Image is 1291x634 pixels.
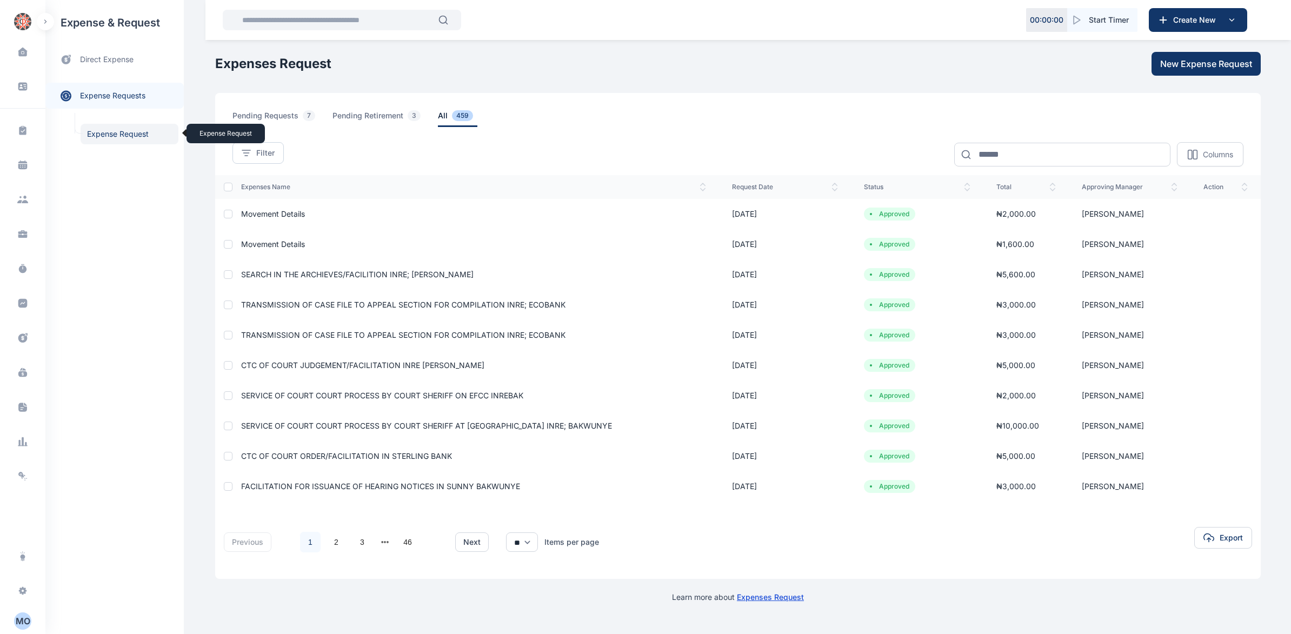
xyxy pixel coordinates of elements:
[408,110,421,121] span: 3
[996,239,1034,249] span: ₦ 1,600.00
[241,183,706,191] span: expenses Name
[868,452,911,461] li: Approved
[1160,57,1252,70] span: New Expense Request
[1203,149,1233,160] p: Columns
[45,45,184,74] a: direct expense
[868,422,911,430] li: Approved
[1082,183,1177,191] span: approving manager
[241,270,474,279] a: SEARCH IN THE ARCHIEVES/FACILITION INRE; [PERSON_NAME]
[438,110,490,127] a: all459
[1069,199,1190,229] td: [PERSON_NAME]
[241,300,565,309] a: TRANSMISSION OF CASE FILE TO APPEAL SECTION FOR COMPILATION INRE; ECOBANK
[1169,15,1225,25] span: Create New
[1067,8,1137,32] button: Start Timer
[325,531,347,553] li: 2
[719,290,851,320] td: [DATE]
[438,110,477,127] span: all
[241,391,523,400] a: SERVICE OF COURT COURT PROCESS BY COURT SHERIFF ON EFCC INREBAK
[45,83,184,109] a: expense requests
[996,270,1035,279] span: ₦ 5,600.00
[280,535,295,550] li: 上一页
[1089,15,1129,25] span: Start Timer
[544,537,599,548] div: Items per page
[241,330,565,339] a: TRANSMISSION OF CASE FILE TO APPEAL SECTION FOR COMPILATION INRE; ECOBANK
[1177,142,1243,166] button: Columns
[232,142,284,164] button: Filter
[241,361,484,370] a: CTC OF COURT JUDGEMENT/FACILITATION INRE [PERSON_NAME]
[241,421,612,430] a: SERVICE OF COURT COURT PROCESS BY COURT SHERIFF AT [GEOGRAPHIC_DATA] INRE; BAKWUNYE
[423,535,438,550] li: 下一页
[397,532,418,552] a: 46
[868,331,911,339] li: Approved
[45,74,184,109] div: expense requests
[332,110,425,127] span: pending retirement
[996,391,1036,400] span: ₦ 2,000.00
[1069,350,1190,381] td: [PERSON_NAME]
[868,391,911,400] li: Approved
[868,240,911,249] li: Approved
[241,209,305,218] span: movement details
[1069,441,1190,471] td: [PERSON_NAME]
[1194,527,1252,549] button: Export
[1069,381,1190,411] td: [PERSON_NAME]
[241,482,520,491] a: FACILITATION FOR ISSUANCE OF HEARING NOTICES IN SUNNY BAKWUNYE
[6,612,39,630] button: MO
[1069,259,1190,290] td: [PERSON_NAME]
[1069,290,1190,320] td: [PERSON_NAME]
[672,592,804,603] p: Learn more about
[996,300,1036,309] span: ₦ 3,000.00
[996,482,1036,491] span: ₦ 3,000.00
[224,532,271,552] button: previous
[300,532,321,552] a: 1
[1069,320,1190,350] td: [PERSON_NAME]
[1069,229,1190,259] td: [PERSON_NAME]
[868,210,911,218] li: Approved
[737,592,804,602] span: Expenses Request
[232,110,320,127] span: pending requests
[14,615,31,628] div: M O
[719,229,851,259] td: [DATE]
[996,209,1036,218] span: ₦ 2,000.00
[996,451,1035,461] span: ₦ 5,000.00
[1069,471,1190,502] td: [PERSON_NAME]
[719,259,851,290] td: [DATE]
[1220,532,1243,543] span: Export
[719,411,851,441] td: [DATE]
[719,320,851,350] td: [DATE]
[719,350,851,381] td: [DATE]
[719,199,851,229] td: [DATE]
[996,330,1036,339] span: ₦ 3,000.00
[14,612,31,630] button: MO
[241,451,452,461] a: CTC OF COURT ORDER/FACILITATION IN STERLING BANK
[732,183,839,191] span: request date
[868,482,911,491] li: Approved
[232,110,332,127] a: pending requests7
[381,535,389,550] button: next page
[996,361,1035,370] span: ₦ 5,000.00
[868,301,911,309] li: Approved
[81,124,178,144] span: Expense Request
[1069,411,1190,441] td: [PERSON_NAME]
[241,239,305,249] a: movement details
[215,55,331,72] h1: Expenses Request
[81,124,178,144] a: Expense RequestExpense Request
[452,110,473,121] span: 459
[1030,15,1063,25] p: 00 : 00 : 00
[80,54,134,65] span: direct expense
[303,110,315,121] span: 7
[1152,52,1261,76] button: New Expense Request
[455,532,489,552] button: next
[377,535,392,550] li: 向后 3 页
[864,183,970,191] span: status
[351,531,373,553] li: 3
